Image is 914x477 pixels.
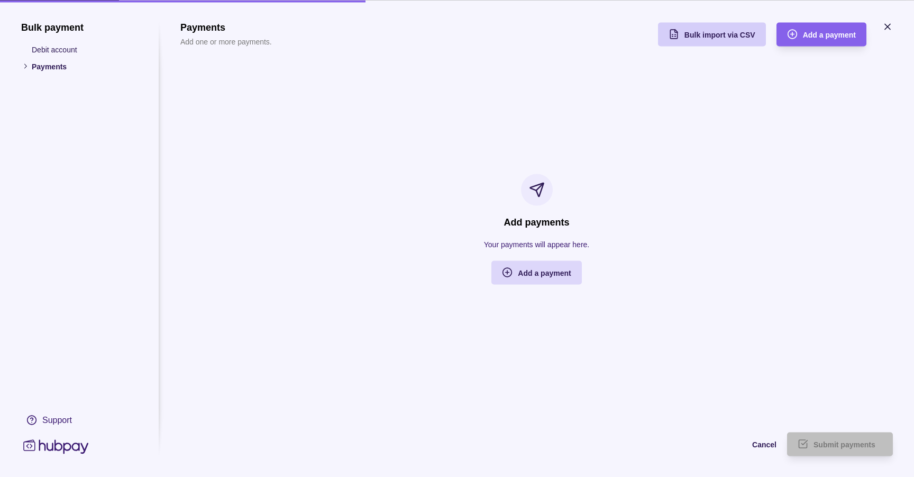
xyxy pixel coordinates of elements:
[21,409,138,431] a: Support
[776,22,866,46] button: Add a payment
[787,432,893,456] button: Submit payments
[484,238,590,250] p: Your payments will appear here.
[21,21,138,33] h1: Bulk payment
[814,440,875,449] span: Submit payments
[32,60,138,72] p: Payments
[518,269,571,277] span: Add a payment
[803,31,856,39] span: Add a payment
[180,35,272,47] p: Add one or more payments.
[42,414,72,426] div: Support
[752,440,776,449] span: Cancel
[684,31,755,39] span: Bulk import via CSV
[658,22,766,46] button: Bulk import via CSV
[671,432,776,456] button: Cancel
[491,260,581,284] button: Add a payment
[32,43,138,55] p: Debit account
[504,216,569,228] p: Add payments
[180,21,272,33] h1: Payments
